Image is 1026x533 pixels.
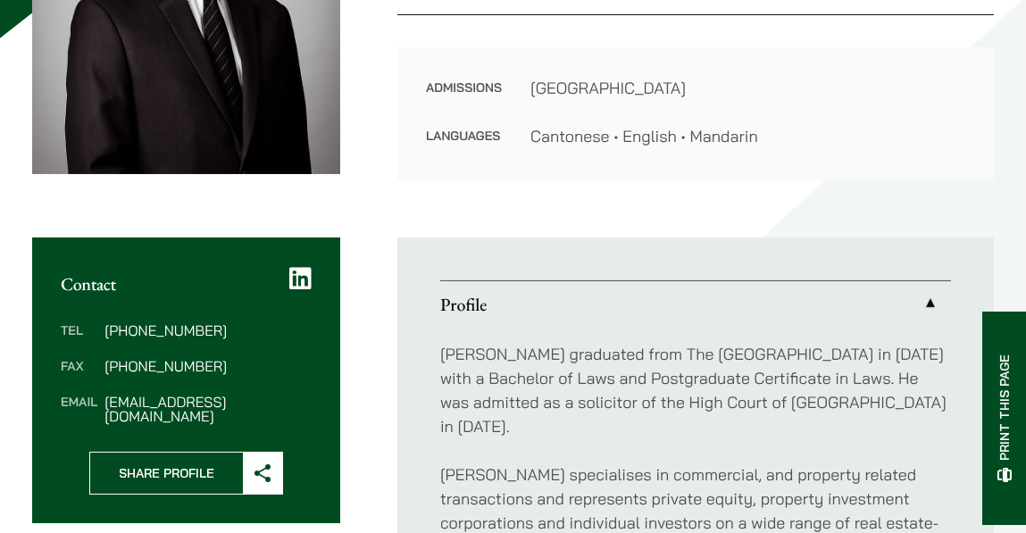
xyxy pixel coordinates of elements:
a: LinkedIn [289,266,312,291]
dt: Tel [61,323,97,359]
dd: [GEOGRAPHIC_DATA] [530,76,965,100]
p: [PERSON_NAME] graduated from The [GEOGRAPHIC_DATA] in [DATE] with a Bachelor of Laws and Postgrad... [440,342,951,438]
h2: Contact [61,273,312,295]
dt: Email [61,395,97,423]
dt: Languages [426,124,502,148]
dt: Admissions [426,76,502,124]
a: Profile [440,281,951,328]
dd: [EMAIL_ADDRESS][DOMAIN_NAME] [104,395,312,423]
dt: Fax [61,359,97,395]
dd: [PHONE_NUMBER] [104,323,312,337]
dd: [PHONE_NUMBER] [104,359,312,373]
span: Share Profile [90,453,243,494]
dd: Cantonese • English • Mandarin [530,124,965,148]
button: Share Profile [89,452,283,495]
